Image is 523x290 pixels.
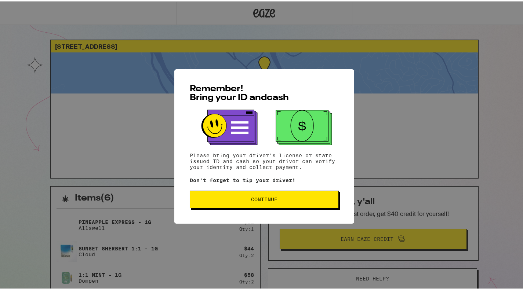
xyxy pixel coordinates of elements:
button: Continue [190,189,339,207]
p: Don't forget to tip your driver! [190,176,339,182]
p: Please bring your driver's license or state issued ID and cash so your driver can verify your ide... [190,151,339,169]
span: Remember! Bring your ID and cash [190,83,289,101]
span: Hi. Need any help? [4,5,53,11]
span: Continue [251,195,277,201]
